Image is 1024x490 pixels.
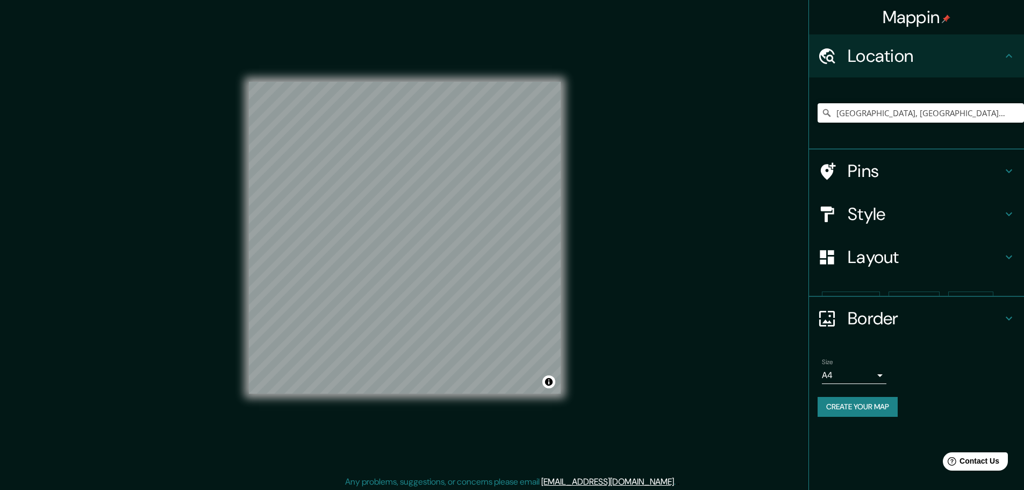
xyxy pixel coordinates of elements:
button: Create your map [818,397,898,417]
a: [EMAIL_ADDRESS][DOMAIN_NAME] [541,476,674,487]
div: A4 [822,367,886,384]
input: Pick your city or area [818,103,1024,123]
iframe: Help widget launcher [928,448,1012,478]
h4: Pins [848,160,1002,182]
label: Size [822,358,833,367]
h4: Mappin [883,6,951,28]
div: . [677,475,679,488]
div: Layout [809,236,1024,279]
div: . [676,475,677,488]
div: Style [809,193,1024,236]
canvas: Map [249,82,561,394]
h4: Layout [848,246,1002,268]
button: Square [948,292,993,311]
button: Landscape [822,292,880,311]
h4: Style [848,203,1002,225]
button: Portrait [889,292,940,311]
h4: Location [848,45,1002,67]
div: Border [809,297,1024,340]
h4: Border [848,308,1002,329]
button: Toggle attribution [542,375,555,388]
div: Location [809,34,1024,77]
img: pin-icon.png [942,15,950,23]
div: Pins [809,150,1024,193]
p: Any problems, suggestions, or concerns please email . [345,475,676,488]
